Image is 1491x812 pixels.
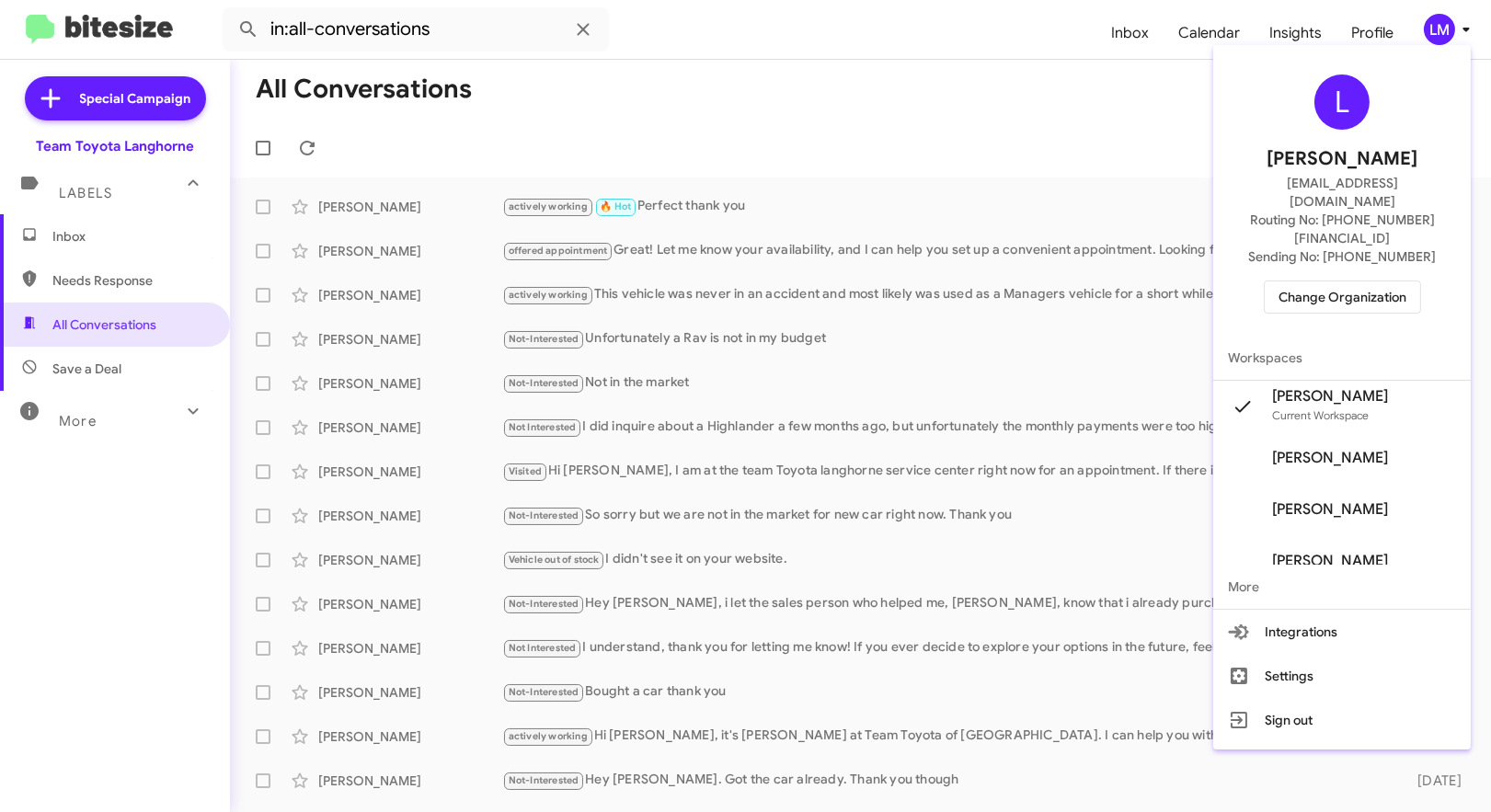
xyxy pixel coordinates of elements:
[1235,174,1449,211] span: [EMAIL_ADDRESS][DOMAIN_NAME]
[1314,74,1370,130] div: L
[1272,449,1388,467] span: [PERSON_NAME]
[1213,654,1471,698] button: Settings
[1213,565,1471,609] span: More
[1235,211,1449,247] span: Routing No: [PHONE_NUMBER][FINANCIAL_ID]
[1279,281,1406,313] span: Change Organization
[1264,280,1421,314] button: Change Organization
[1213,698,1471,742] button: Sign out
[1272,408,1369,422] span: Current Workspace
[1272,500,1388,519] span: [PERSON_NAME]
[1213,610,1471,654] button: Integrations
[1272,387,1388,406] span: [PERSON_NAME]
[1248,247,1436,266] span: Sending No: [PHONE_NUMBER]
[1267,144,1417,174] span: [PERSON_NAME]
[1272,552,1388,570] span: [PERSON_NAME]
[1213,336,1471,380] span: Workspaces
